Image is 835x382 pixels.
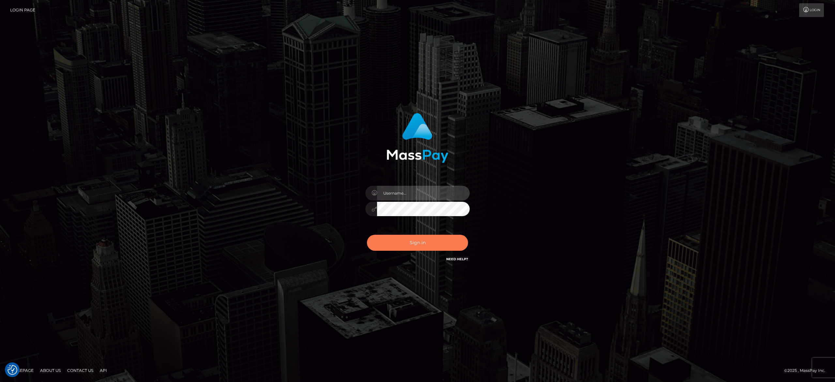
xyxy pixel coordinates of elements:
a: Contact Us [65,365,96,375]
a: Need Help? [446,257,468,261]
a: Homepage [7,365,36,375]
a: API [97,365,110,375]
button: Consent Preferences [8,365,17,375]
div: © 2025 , MassPay Inc. [784,367,830,374]
a: Login Page [10,3,35,17]
button: Sign in [367,235,468,251]
input: Username... [377,186,470,200]
a: About Us [38,365,63,375]
a: Login [799,3,824,17]
img: Revisit consent button [8,365,17,375]
img: MassPay Login [387,113,448,163]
